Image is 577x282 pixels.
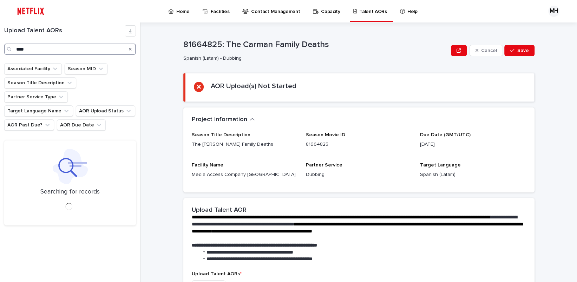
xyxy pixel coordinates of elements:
[306,163,342,168] span: Partner Service
[4,63,62,74] button: Associated Facility
[14,4,47,18] img: ifQbXi3ZQGMSEF7WDB7W
[4,27,125,35] h1: Upload Talent AORs
[420,171,526,178] p: Spanish (Latam)
[192,132,250,137] span: Season Title Description
[420,132,471,137] span: Due Date (GMT/UTC)
[192,141,297,148] p: The [PERSON_NAME] Family Deaths
[192,116,255,124] button: Project Information
[183,40,448,50] p: 81664825: The Carman Family Deaths
[192,163,223,168] span: Facility Name
[65,63,107,74] button: Season MID
[76,105,135,117] button: AOR Upload Status
[40,188,100,196] p: Searching for records
[183,55,446,61] p: Spanish (Latam) - Dubbing
[481,48,497,53] span: Cancel
[4,105,73,117] button: Target Language Name
[57,119,106,131] button: AOR Due Date
[192,116,247,124] h2: Project Information
[420,141,526,148] p: [DATE]
[306,141,412,148] p: 81664825
[192,206,247,214] h2: Upload Talent AOR
[211,82,296,90] h2: AOR Upload(s) Not Started
[306,171,412,178] p: Dubbing
[4,119,54,131] button: AOR Past Due?
[470,45,503,56] button: Cancel
[192,271,242,276] span: Upload Talent AORs
[192,171,297,178] p: Media Access Company [GEOGRAPHIC_DATA]
[420,163,461,168] span: Target Language
[548,6,559,17] div: MH
[306,132,345,137] span: Season Movie ID
[4,44,136,55] input: Search
[517,48,529,53] span: Save
[504,45,534,56] button: Save
[4,91,68,103] button: Partner Service Type
[4,77,76,88] button: Season Title Description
